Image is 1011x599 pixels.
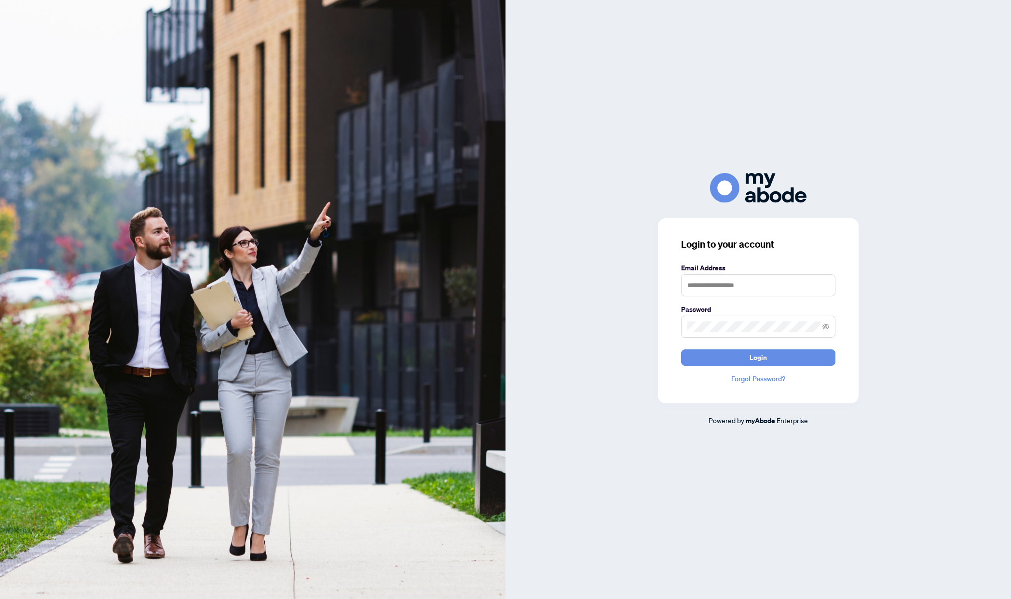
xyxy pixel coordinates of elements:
span: eye-invisible [822,323,829,330]
label: Email Address [681,263,835,273]
span: Enterprise [777,416,808,425]
span: Powered by [709,416,744,425]
a: Forgot Password? [681,373,835,384]
a: myAbode [746,415,775,426]
img: ma-logo [710,173,806,202]
span: Login [750,350,767,365]
button: Login [681,349,835,366]
label: Password [681,304,835,315]
h3: Login to your account [681,238,835,251]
